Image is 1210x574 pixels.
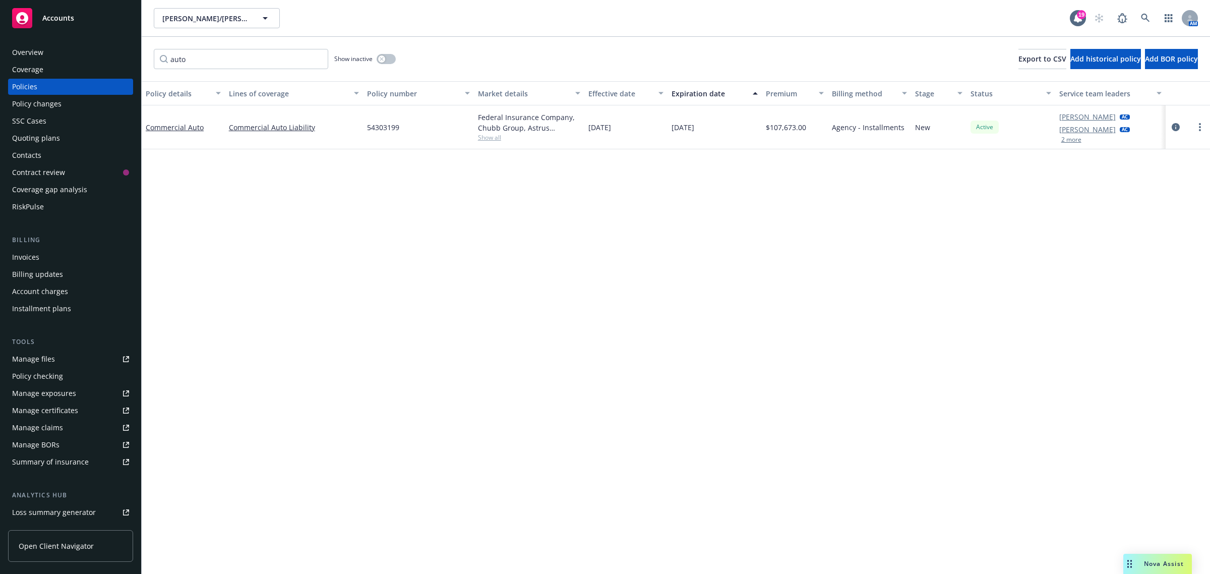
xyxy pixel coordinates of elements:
[367,122,399,133] span: 54303199
[1194,121,1206,133] a: more
[42,14,74,22] span: Accounts
[828,81,911,105] button: Billing method
[12,403,78,419] div: Manage certificates
[668,81,762,105] button: Expiration date
[12,368,63,384] div: Policy checking
[363,81,474,105] button: Policy number
[1055,81,1166,105] button: Service team leaders
[12,420,63,436] div: Manage claims
[762,81,828,105] button: Premium
[478,88,570,99] div: Market details
[474,81,585,105] button: Market details
[12,504,96,521] div: Loss summary generator
[142,81,225,105] button: Policy details
[12,199,44,215] div: RiskPulse
[12,351,55,367] div: Manage files
[966,81,1055,105] button: Status
[766,122,806,133] span: $107,673.00
[672,88,747,99] div: Expiration date
[1070,54,1141,64] span: Add historical policy
[1144,559,1184,568] span: Nova Assist
[478,133,581,142] span: Show all
[911,81,966,105] button: Stage
[8,437,133,453] a: Manage BORs
[8,351,133,367] a: Manage files
[1018,54,1066,64] span: Export to CSV
[8,147,133,163] a: Contacts
[832,122,904,133] span: Agency - Installments
[19,541,94,551] span: Open Client Navigator
[154,8,280,28] button: [PERSON_NAME]/[PERSON_NAME] Construction, Inc.
[8,130,133,146] a: Quoting plans
[588,88,652,99] div: Effective date
[367,88,459,99] div: Policy number
[12,283,68,300] div: Account charges
[584,81,668,105] button: Effective date
[12,164,65,181] div: Contract review
[8,504,133,521] a: Loss summary generator
[8,44,133,61] a: Overview
[8,385,133,401] a: Manage exposures
[146,88,210,99] div: Policy details
[8,4,133,32] a: Accounts
[154,49,328,69] input: Filter by keyword...
[1070,49,1141,69] button: Add historical policy
[1112,8,1132,28] a: Report a Bug
[12,249,39,265] div: Invoices
[8,368,133,384] a: Policy checking
[478,112,581,133] div: Federal Insurance Company, Chubb Group, Astrus Insurance Solutions LLC
[12,62,43,78] div: Coverage
[8,235,133,245] div: Billing
[8,113,133,129] a: SSC Cases
[12,266,63,282] div: Billing updates
[1059,88,1151,99] div: Service team leaders
[1061,137,1081,143] button: 2 more
[8,199,133,215] a: RiskPulse
[8,490,133,500] div: Analytics hub
[1145,49,1198,69] button: Add BOR policy
[8,420,133,436] a: Manage claims
[12,44,43,61] div: Overview
[12,113,46,129] div: SSC Cases
[672,122,694,133] span: [DATE]
[12,147,41,163] div: Contacts
[1170,121,1182,133] a: circleInformation
[8,249,133,265] a: Invoices
[1077,10,1086,19] div: 19
[8,454,133,470] a: Summary of insurance
[1123,554,1136,574] div: Drag to move
[334,54,373,63] span: Show inactive
[12,454,89,470] div: Summary of insurance
[1089,8,1109,28] a: Start snowing
[12,182,87,198] div: Coverage gap analysis
[8,337,133,347] div: Tools
[8,62,133,78] a: Coverage
[1059,124,1116,135] a: [PERSON_NAME]
[12,301,71,317] div: Installment plans
[1018,49,1066,69] button: Export to CSV
[915,122,930,133] span: New
[915,88,951,99] div: Stage
[8,283,133,300] a: Account charges
[8,301,133,317] a: Installment plans
[8,266,133,282] a: Billing updates
[229,88,348,99] div: Lines of coverage
[1145,54,1198,64] span: Add BOR policy
[1159,8,1179,28] a: Switch app
[225,81,363,105] button: Lines of coverage
[12,96,62,112] div: Policy changes
[766,88,813,99] div: Premium
[162,13,250,24] span: [PERSON_NAME]/[PERSON_NAME] Construction, Inc.
[832,88,896,99] div: Billing method
[1059,111,1116,122] a: [PERSON_NAME]
[1135,8,1156,28] a: Search
[588,122,611,133] span: [DATE]
[8,403,133,419] a: Manage certificates
[1123,554,1192,574] button: Nova Assist
[12,79,37,95] div: Policies
[8,164,133,181] a: Contract review
[146,123,204,132] a: Commercial Auto
[12,437,59,453] div: Manage BORs
[8,96,133,112] a: Policy changes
